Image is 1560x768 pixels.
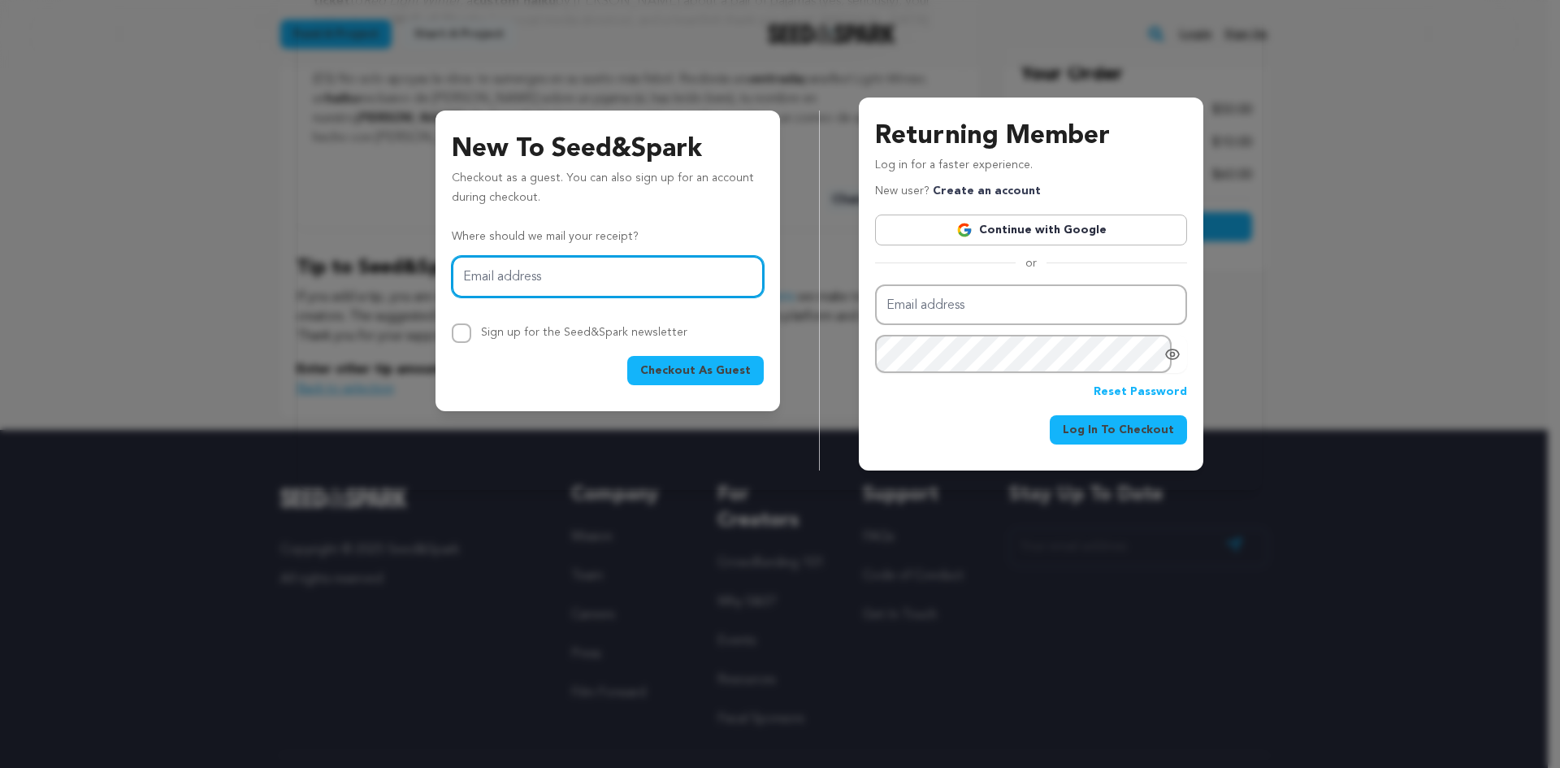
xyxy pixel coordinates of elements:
p: Checkout as a guest. You can also sign up for an account during checkout. [452,169,764,215]
h3: New To Seed&Spark [452,130,764,169]
h3: Returning Member [875,117,1187,156]
button: Log In To Checkout [1050,415,1187,445]
p: Log in for a faster experience. [875,156,1187,182]
p: New user? [875,182,1041,202]
input: Email address [875,284,1187,326]
a: Reset Password [1094,383,1187,402]
span: Checkout As Guest [640,362,751,379]
button: Checkout As Guest [627,356,764,385]
a: Create an account [933,185,1041,197]
img: Google logo [956,222,973,238]
span: or [1016,255,1046,271]
a: Continue with Google [875,215,1187,245]
label: Sign up for the Seed&Spark newsletter [481,327,687,338]
a: Show password as plain text. Warning: this will display your password on the screen. [1164,346,1181,362]
p: Where should we mail your receipt? [452,228,764,247]
span: Log In To Checkout [1063,422,1174,438]
input: Email address [452,256,764,297]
